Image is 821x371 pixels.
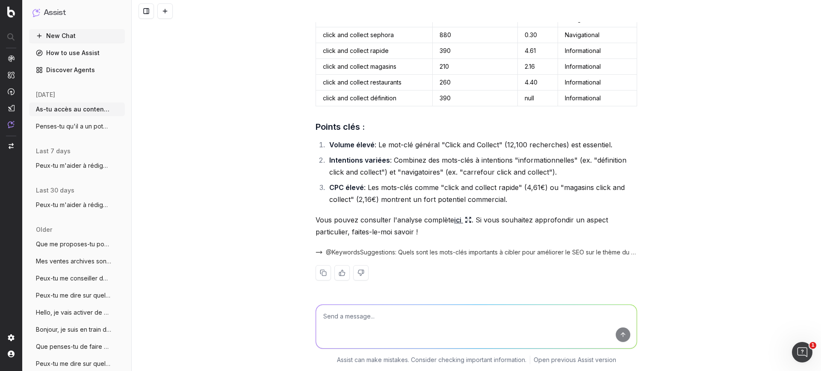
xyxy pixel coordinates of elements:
[29,159,125,172] button: Peux-tu m'aider à rédiger un article pou
[29,120,125,133] button: Penses-tu qu'il a un potentiel à aller c
[29,306,125,319] button: Hello, je vais activer de nouveaux produ
[518,27,558,43] td: 0.30
[36,147,71,155] span: last 7 days
[36,122,111,131] span: Penses-tu qu'il a un potentiel à aller c
[7,6,15,18] img: Botify logo
[327,181,637,205] li: : Les mots-clés comme "click and collect rapide" (4,61€) ou "magasins click and collect" (2,16€) ...
[558,75,637,91] td: Informational
[316,75,433,91] td: click and collect restaurants
[316,91,433,106] td: click and collect définition
[44,7,66,19] h1: Assist
[454,214,472,226] a: ici
[36,186,74,195] span: last 30 days
[558,27,637,43] td: Navigational
[558,59,637,75] td: Informational
[8,55,15,62] img: Analytics
[327,139,637,151] li: : Le mot-clé général "Click and Collect" (12,100 recherches) est essentiel.
[36,161,111,170] span: Peux-tu m'aider à rédiger un article pou
[316,43,433,59] td: click and collect rapide
[433,59,518,75] td: 210
[36,342,111,351] span: Que penses-tu de faire un article "Quel
[8,351,15,357] img: My account
[329,140,375,149] strong: Volume élevé
[29,63,125,77] a: Discover Agents
[329,183,364,192] strong: CPC élevé
[36,225,52,234] span: older
[316,248,637,257] button: @KeywordsSuggestions: Quels sont les mots-clés importants à cibler pour améliorer le SEO sur le t...
[9,143,14,149] img: Switch project
[36,201,111,209] span: Peux-tu m'aider à rédiger un article pou
[29,237,125,251] button: Que me proposes-tu pour améliorer mon ar
[558,91,637,106] td: Informational
[36,359,111,368] span: Peux-tu me dire sur quels mots clés auto
[29,323,125,336] button: Bonjour, je suis en train de créer un no
[36,274,111,283] span: Peux-tu me conseiller des mots-clés sur
[36,257,111,266] span: Mes ventes archives sont terminées sur m
[8,121,15,128] img: Assist
[29,29,125,43] button: New Chat
[36,308,111,317] span: Hello, je vais activer de nouveaux produ
[316,214,637,238] p: Vous pouvez consulter l'analyse complète . Si vous souhaitez approfondir un aspect particulier, f...
[36,91,55,99] span: [DATE]
[29,46,125,60] a: How to use Assist
[809,342,816,349] span: 1
[518,91,558,106] td: null
[36,105,111,114] span: As-tu accès au contenu de cette page : h
[29,198,125,212] button: Peux-tu m'aider à rédiger un article pou
[433,27,518,43] td: 880
[518,43,558,59] td: 4.61
[792,342,812,362] iframe: Intercom live chat
[337,356,526,364] p: Assist can make mistakes. Consider checking important information.
[8,71,15,79] img: Intelligence
[29,357,125,371] button: Peux-tu me dire sur quels mots clés auto
[8,105,15,111] img: Studio
[36,240,111,248] span: Que me proposes-tu pour améliorer mon ar
[36,291,111,300] span: Peux-tu me dire sur quels mot-clés je do
[558,43,637,59] td: Informational
[32,7,121,19] button: Assist
[534,356,616,364] a: Open previous Assist version
[32,9,40,17] img: Assist
[433,43,518,59] td: 390
[29,272,125,285] button: Peux-tu me conseiller des mots-clés sur
[29,102,125,116] button: As-tu accès au contenu de cette page : h
[8,334,15,341] img: Setting
[316,27,433,43] td: click and collect sephora
[8,88,15,95] img: Activation
[316,59,433,75] td: click and collect magasins
[329,156,390,164] strong: Intentions variées
[29,340,125,353] button: Que penses-tu de faire un article "Quel
[326,248,637,257] span: @KeywordsSuggestions: Quels sont les mots-clés importants à cibler pour améliorer le SEO sur le t...
[316,120,637,134] h3: Points clés :
[433,91,518,106] td: 390
[518,75,558,91] td: 4.40
[36,325,111,334] span: Bonjour, je suis en train de créer un no
[327,154,637,178] li: : Combinez des mots-clés à intentions "informationnelles" (ex. "définition click and collect") et...
[29,254,125,268] button: Mes ventes archives sont terminées sur m
[518,59,558,75] td: 2.16
[433,75,518,91] td: 260
[29,289,125,302] button: Peux-tu me dire sur quels mot-clés je do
